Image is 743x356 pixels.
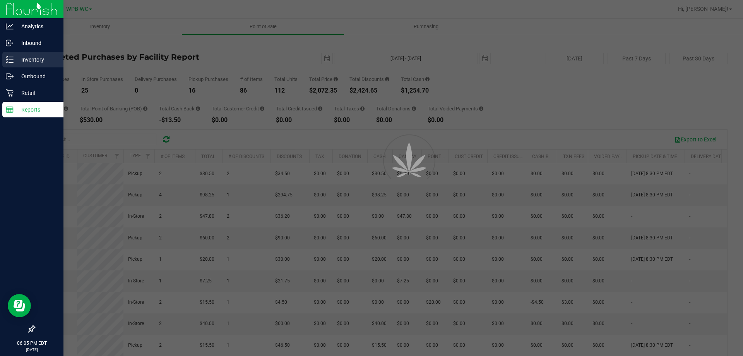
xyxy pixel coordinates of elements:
p: Inbound [14,38,60,48]
p: Reports [14,105,60,114]
inline-svg: Inbound [6,39,14,47]
p: 06:05 PM EDT [3,340,60,347]
p: Outbound [14,72,60,81]
inline-svg: Analytics [6,22,14,30]
p: Retail [14,88,60,98]
inline-svg: Inventory [6,56,14,64]
inline-svg: Outbound [6,72,14,80]
p: Analytics [14,22,60,31]
inline-svg: Reports [6,106,14,114]
inline-svg: Retail [6,89,14,97]
p: [DATE] [3,347,60,353]
p: Inventory [14,55,60,64]
iframe: Resource center [8,294,31,317]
